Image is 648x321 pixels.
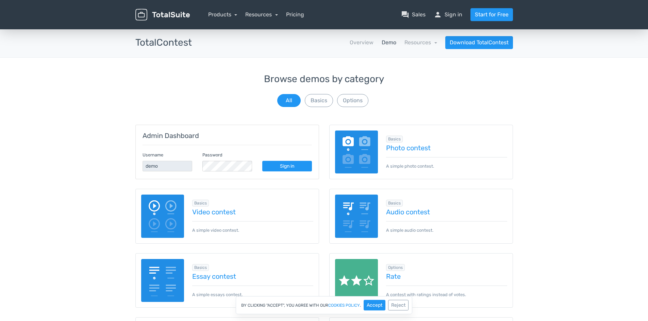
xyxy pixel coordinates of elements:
a: personSign in [434,11,462,19]
a: Rate [386,273,507,280]
a: Products [208,11,237,18]
span: Browse all in Options [386,264,405,271]
a: cookies policy [328,303,360,307]
button: Options [337,94,368,107]
a: Pricing [286,11,304,19]
p: A simple photo contest. [386,157,507,169]
img: essay-contest.png.webp [141,259,184,302]
p: A simple audio contest. [386,221,507,233]
a: Start for Free [470,8,513,21]
button: Basics [305,94,333,107]
a: Essay contest [192,273,313,280]
button: Accept [364,300,385,310]
span: Browse all in Basics [386,200,403,207]
p: A contest with ratings instead of votes. [386,286,507,298]
span: Browse all in Basics [386,136,403,142]
span: Browse all in Basics [192,264,209,271]
a: question_answerSales [401,11,426,19]
h3: Browse demos by category [135,74,513,85]
label: Password [202,152,222,158]
button: All [277,94,301,107]
label: Username [143,152,163,158]
p: A simple essays contest. [192,286,313,298]
span: question_answer [401,11,409,19]
a: Resources [245,11,278,18]
span: person [434,11,442,19]
a: Demo [382,39,396,47]
a: Resources [404,39,437,46]
img: video-poll.png.webp [141,195,184,238]
a: Overview [350,39,373,47]
h3: TotalContest [135,37,192,48]
a: Download TotalContest [445,36,513,49]
button: Reject [388,300,409,310]
h5: Admin Dashboard [143,132,312,139]
a: Video contest [192,208,313,216]
img: rate.png.webp [335,259,378,302]
a: Photo contest [386,144,507,152]
div: By clicking "Accept", you agree with our . [236,296,412,314]
img: audio-poll.png.webp [335,195,378,238]
img: TotalSuite for WordPress [135,9,190,21]
a: Sign in [262,161,312,171]
img: image-poll.png.webp [335,131,378,174]
a: Audio contest [386,208,507,216]
span: Browse all in Basics [192,200,209,207]
p: A simple video contest. [192,221,313,233]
